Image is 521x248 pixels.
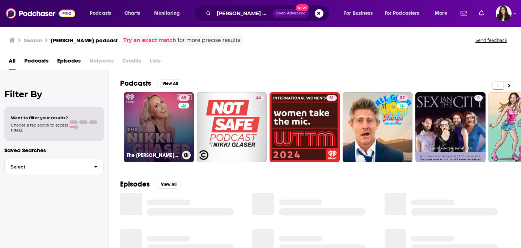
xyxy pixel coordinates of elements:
span: 65 [181,95,186,102]
a: PodcastsView All [120,79,183,88]
a: 51 [326,95,337,101]
span: Open Advanced [276,12,306,15]
h2: Podcasts [120,79,151,88]
span: Podcasts [90,8,111,18]
h3: [PERSON_NAME] podcast [51,37,118,44]
span: 51 [329,95,334,102]
a: Podcasts [24,55,48,70]
button: open menu [430,8,456,19]
a: 51 [270,92,340,162]
button: open menu [339,8,382,19]
div: Search podcasts, credits, & more... [201,5,336,22]
h2: Filter By [4,89,104,99]
input: Search podcasts, credits, & more... [214,8,272,19]
a: 5 [474,95,483,101]
span: Want to filter your results? [11,115,68,120]
button: Send feedback [473,37,509,43]
span: Lists [150,55,161,70]
button: open menu [85,8,120,19]
button: View All [157,79,183,88]
h2: Episodes [120,180,150,189]
a: 65 [178,95,189,101]
span: More [435,8,447,18]
a: Show notifications dropdown [476,7,487,20]
a: 57 [343,92,413,162]
a: EpisodesView All [120,180,182,189]
span: 5 [477,95,480,102]
span: Charts [124,8,140,18]
span: For Business [344,8,373,18]
button: Select [4,159,104,175]
a: All [9,55,16,70]
span: Logged in as RebeccaShapiro [496,5,512,21]
h3: The [PERSON_NAME] Podcast [127,152,179,158]
span: New [296,4,309,11]
a: Charts [120,8,144,19]
span: 44 [256,95,261,102]
a: 44 [197,92,267,162]
h3: Search [24,37,42,44]
a: Episodes [57,55,81,70]
span: Networks [89,55,114,70]
button: Open AdvancedNew [272,9,309,18]
span: 57 [400,95,405,102]
button: Show profile menu [496,5,512,21]
span: Monitoring [154,8,180,18]
a: Show notifications dropdown [458,7,470,20]
p: Saved Searches [4,147,104,154]
span: Credits [122,55,141,70]
a: 44 [253,95,264,101]
span: For Podcasters [385,8,419,18]
a: 57 [397,95,408,101]
img: Podchaser - Follow, Share and Rate Podcasts [6,7,75,20]
a: 65The [PERSON_NAME] Podcast [124,92,194,162]
button: open menu [149,8,189,19]
span: Select [5,164,88,169]
span: Choose a tab above to access filters. [11,123,68,133]
a: 5 [415,92,486,162]
button: View All [156,180,182,189]
img: User Profile [496,5,512,21]
span: for more precise results [178,36,240,44]
a: Try an exact match [123,36,176,44]
button: open menu [380,8,430,19]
